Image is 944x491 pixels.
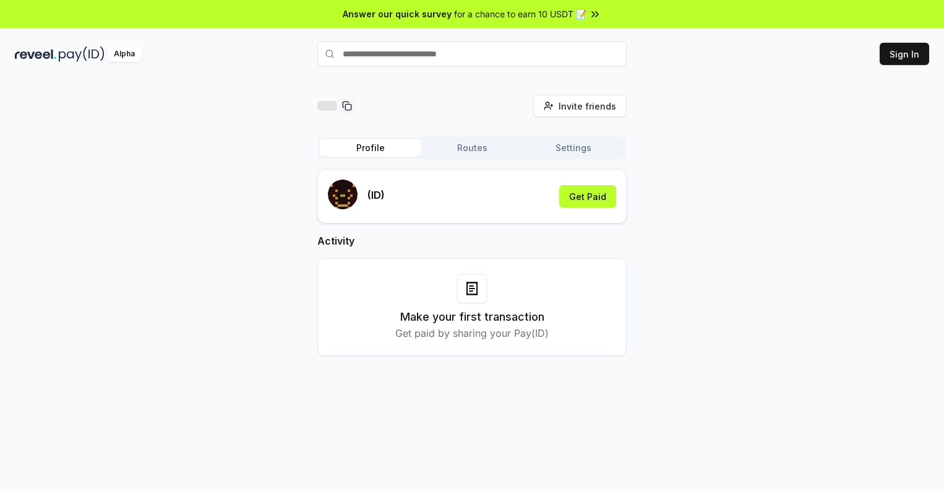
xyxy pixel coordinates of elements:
span: for a chance to earn 10 USDT 📝 [454,7,586,20]
p: (ID) [367,188,385,202]
p: Get paid by sharing your Pay(ID) [395,326,549,341]
h3: Make your first transaction [400,308,544,326]
button: Sign In [880,43,929,65]
img: reveel_dark [15,46,56,62]
button: Routes [421,139,523,157]
button: Profile [320,139,421,157]
span: Answer our quick survey [343,7,452,20]
img: pay_id [59,46,105,62]
button: Invite friends [533,95,627,117]
button: Settings [523,139,624,157]
h2: Activity [317,233,627,248]
div: Alpha [107,46,142,62]
button: Get Paid [559,185,616,207]
span: Invite friends [559,100,616,113]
